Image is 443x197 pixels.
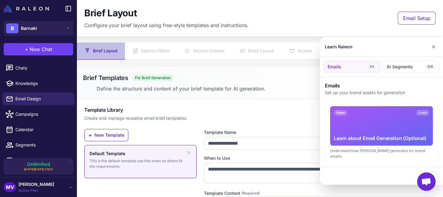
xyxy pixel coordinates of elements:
div: Understand how [PERSON_NAME] generates on-brand emails [330,148,433,159]
span: 0/6 [425,64,435,70]
button: Close [420,171,438,181]
span: 2 min [416,110,429,116]
div: Open chat [417,172,436,191]
span: Video [334,110,347,116]
div: Learn Raleon [325,43,353,50]
p: Set up your brand assets for generation [325,89,438,96]
div: Learn about Email Generation (Optional) [334,135,429,142]
span: Emails [328,63,341,70]
button: Close [429,41,438,53]
span: AI Segments [387,63,413,70]
span: 1/3 [367,64,376,70]
h3: Emails [325,82,438,89]
button: AI Segments0/6 [383,61,439,73]
button: Emails1/3 [324,61,380,73]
